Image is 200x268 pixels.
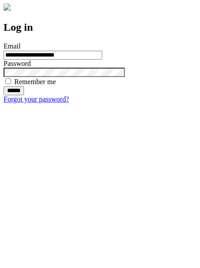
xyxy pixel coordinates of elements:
label: Remember me [14,78,56,85]
img: logo-4e3dc11c47720685a147b03b5a06dd966a58ff35d612b21f08c02c0306f2b779.png [4,4,11,11]
a: Forgot your password? [4,95,69,103]
h2: Log in [4,21,196,33]
label: Email [4,42,20,50]
label: Password [4,60,31,67]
